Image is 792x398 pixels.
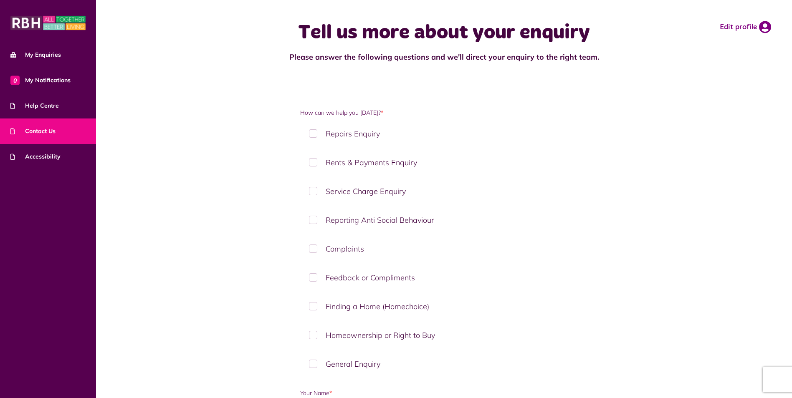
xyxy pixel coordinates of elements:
label: How can we help you [DATE]? [300,108,588,117]
span: My Enquiries [10,50,61,59]
label: Feedback or Compliments [300,265,588,290]
label: Homeownership or Right to Buy [300,323,588,348]
label: Reporting Anti Social Behaviour [300,208,588,232]
label: Complaints [300,237,588,261]
label: Service Charge Enquiry [300,179,588,204]
span: Contact Us [10,127,56,136]
h1: Tell us more about your enquiry [278,21,610,45]
span: 0 [10,76,20,85]
span: My Notifications [10,76,71,85]
span: Accessibility [10,152,61,161]
strong: . [597,52,599,62]
label: Repairs Enquiry [300,121,588,146]
label: Rents & Payments Enquiry [300,150,588,175]
strong: Please answer the following questions and we'll direct your enquiry to the right team [289,52,597,62]
label: Finding a Home (Homechoice) [300,294,588,319]
img: MyRBH [10,15,86,31]
label: General Enquiry [300,352,588,376]
label: Your Name [300,389,588,398]
a: Edit profile [720,21,771,33]
span: Help Centre [10,101,59,110]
